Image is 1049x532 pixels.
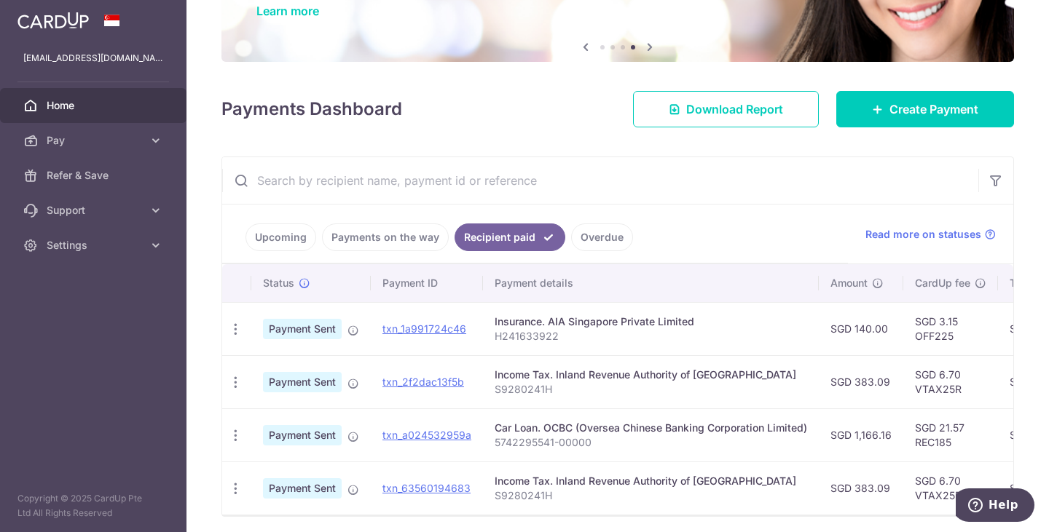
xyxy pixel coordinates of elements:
[903,461,998,515] td: SGD 6.70 VTAX25R
[263,372,342,392] span: Payment Sent
[915,276,970,290] span: CardUp fee
[263,425,342,445] span: Payment Sent
[455,223,565,251] a: Recipient paid
[956,488,1034,525] iframe: Opens a widget where you can find more information
[263,478,342,499] span: Payment Sent
[382,482,471,494] a: txn_63560194683
[819,302,903,355] td: SGD 140.00
[263,319,342,339] span: Payment Sent
[903,302,998,355] td: SGD 3.15 OFF225
[819,408,903,461] td: SGD 1,166.16
[382,376,464,388] a: txn_2f2dac13f5b
[903,355,998,408] td: SGD 6.70 VTAX25R
[495,368,807,382] div: Income Tax. Inland Revenue Authority of [GEOGRAPHIC_DATA]
[47,238,143,253] span: Settings
[47,133,143,148] span: Pay
[17,12,89,29] img: CardUp
[819,461,903,515] td: SGD 383.09
[245,223,316,251] a: Upcoming
[221,96,402,122] h4: Payments Dashboard
[495,314,807,329] div: Insurance. AIA Singapore Private Limited
[495,382,807,397] p: S9280241H
[819,355,903,408] td: SGD 383.09
[256,4,319,18] a: Learn more
[322,223,449,251] a: Payments on the way
[495,474,807,488] div: Income Tax. Inland Revenue Authority of [GEOGRAPHIC_DATA]
[483,264,819,302] th: Payment details
[571,223,633,251] a: Overdue
[830,276,868,290] span: Amount
[495,435,807,450] p: 5742295541-00000
[382,322,466,335] a: txn_1a991724c46
[903,408,998,461] td: SGD 21.57 REC185
[47,203,143,218] span: Support
[47,168,143,183] span: Refer & Save
[495,421,807,435] div: Car Loan. OCBC (Oversea Chinese Banking Corporation Limited)
[633,91,819,127] a: Download Report
[889,100,978,118] span: Create Payment
[865,227,996,242] a: Read more on statuses
[686,100,783,118] span: Download Report
[495,488,807,503] p: S9280241H
[495,329,807,344] p: H241633922
[371,264,483,302] th: Payment ID
[23,51,163,65] p: [EMAIL_ADDRESS][DOMAIN_NAME]
[865,227,981,242] span: Read more on statuses
[47,98,143,113] span: Home
[263,276,294,290] span: Status
[382,429,471,441] a: txn_a024532959a
[836,91,1014,127] a: Create Payment
[222,157,978,204] input: Search by recipient name, payment id or reference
